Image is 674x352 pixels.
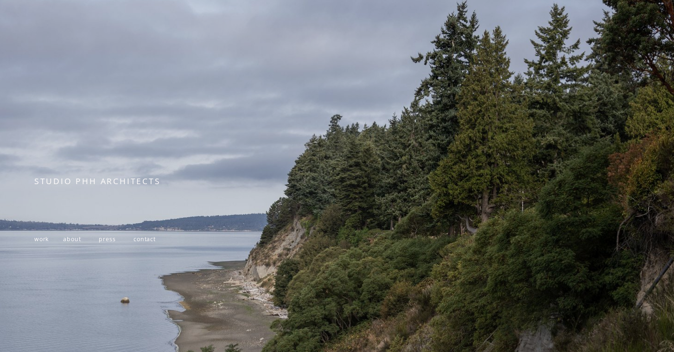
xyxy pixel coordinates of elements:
[63,235,81,243] a: about
[99,235,115,243] a: press
[134,235,156,243] a: contact
[34,235,49,243] a: work
[34,175,161,186] span: STUDIO PHH ARCHITECTS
